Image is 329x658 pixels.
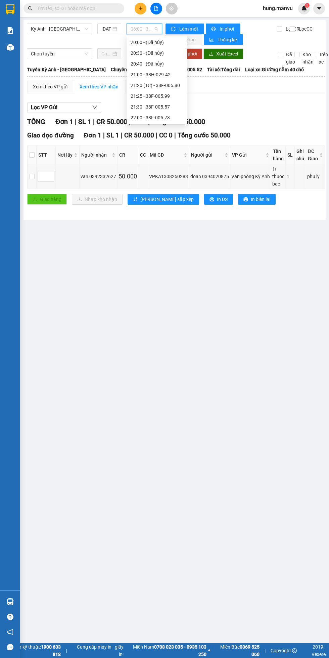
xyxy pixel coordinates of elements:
[257,4,298,12] span: hung.manvu
[138,146,148,164] th: CC
[149,173,188,180] div: VPKA1308250283
[191,151,223,159] span: Người gửi
[305,3,310,8] sup: 1
[209,197,214,202] span: printer
[271,146,286,164] th: Tên hàng
[101,25,111,33] input: 13/08/2025
[6,4,14,14] img: logo-vxr
[131,49,183,57] div: 20:30 - (Đã hủy)
[265,647,266,654] span: |
[131,60,183,68] div: 20:40 - (Đã hủy)
[171,27,177,32] span: sync
[238,194,276,205] button: printerIn biên lai
[138,6,143,11] span: plus
[295,146,306,164] th: Ghi chú
[27,67,106,72] b: Tuyến: Kỳ Anh - [GEOGRAPHIC_DATA]
[307,173,324,180] div: phu ly
[296,25,314,33] span: Lọc CC
[93,118,95,126] span: |
[131,103,183,111] div: 21:30 - 38F-005.57
[31,103,57,112] span: Lọc VP Gửi
[174,131,176,139] span: |
[72,194,123,205] button: downloadNhập kho nhận
[125,643,206,658] span: Miền Nam
[31,49,88,59] span: Chọn tuyến
[106,131,119,139] span: SL 1
[96,118,127,126] span: CR 50.000
[37,5,116,12] input: Tìm tên, số ĐT hoặc mã đơn
[159,131,173,139] span: CC 0
[78,118,91,126] span: SL 1
[287,173,293,180] div: 1
[240,644,260,657] strong: 0369 525 060
[7,644,13,650] span: message
[41,644,61,657] strong: 1900 633 818
[121,131,123,139] span: |
[27,194,67,205] button: uploadGiao hàng
[209,37,215,43] span: bar-chart
[131,71,183,78] div: 21:00 - 38H-029.42
[117,146,138,164] th: CR
[300,51,316,66] span: Kho nhận
[166,24,204,34] button: syncLàm mới
[80,83,119,90] div: Xem theo VP nhận
[178,131,231,139] span: Tổng cước 50.000
[150,151,182,159] span: Mã GD
[131,114,183,121] div: 22:00 - 38F-005.73
[7,614,13,620] span: question-circle
[28,6,33,11] span: search
[131,39,183,46] div: 20:00 - (Đã hủy)
[55,118,73,126] span: Đơn 1
[209,51,214,57] span: download
[84,131,102,139] span: Đơn 1
[131,92,183,100] div: 21:25 - 38F-005.99
[103,131,105,139] span: |
[140,196,194,203] span: [PERSON_NAME] sắp xếp
[204,194,233,205] button: printerIn DS
[292,648,297,653] span: copyright
[203,48,243,59] button: downloadXuất Excel
[7,27,14,34] img: solution-icon
[101,50,111,57] input: Chọn ngày
[81,151,110,159] span: Người nhận
[128,194,199,205] button: sort-ascending[PERSON_NAME] sắp xếp
[7,629,13,635] span: notification
[75,118,77,126] span: |
[218,36,238,43] span: Thống kê
[301,5,307,11] img: icon-new-feature
[124,131,154,139] span: CR 50.000
[207,66,240,73] span: Tài xế: Tổng đài
[231,173,270,180] div: Văn phòng Kỳ Anh
[243,197,248,202] span: printer
[217,196,228,203] span: In DS
[211,27,217,32] span: printer
[306,3,308,8] span: 1
[313,3,325,14] button: caret-down
[208,649,210,652] span: ⚪️
[216,50,238,57] span: Xuất Excel
[150,3,162,14] button: file-add
[204,34,243,45] button: bar-chartThống kê
[283,51,298,66] span: Đã giao
[154,6,158,11] span: file-add
[245,66,304,73] span: Loại xe: Giường nằm 40 chỗ
[92,105,97,110] span: down
[232,151,264,159] span: VP Gửi
[166,34,202,45] button: In đơn chọn
[272,165,284,188] div: 1t thuoc bac
[27,102,101,113] button: Lọc VP Gửi
[27,118,45,126] span: TỔNG
[148,164,189,189] td: VPKA1308250283
[154,644,206,657] strong: 0708 023 035 - 0935 103 250
[283,25,300,33] span: Lọc CR
[179,25,199,33] span: Làm mới
[131,82,183,89] div: 21:20 (TC) - 38F-005.80
[119,172,137,181] div: 50.000
[57,151,73,159] span: Nơi lấy
[27,131,74,139] span: Giao dọc đường
[33,83,67,90] div: Xem theo VP gửi
[212,643,260,658] span: Miền Bắc
[230,164,271,189] td: Văn phòng Kỳ Anh
[286,146,295,164] th: SL
[7,598,14,605] img: warehouse-icon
